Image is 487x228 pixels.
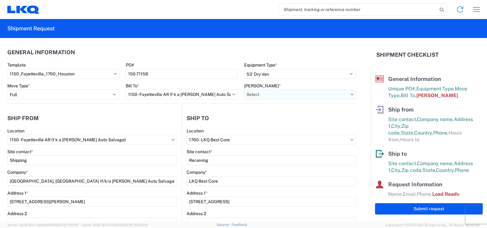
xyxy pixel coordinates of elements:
[7,62,26,68] label: Template
[7,49,75,55] h2: General Information
[187,211,206,216] label: Address 2
[7,135,177,145] input: Select
[436,167,455,173] span: Country,
[187,128,204,134] label: Location
[217,223,232,226] a: Support
[244,62,277,68] label: Equipment Type
[388,181,442,188] span: Request Information
[388,161,417,166] span: Site contact,
[244,89,356,99] input: Select
[7,190,28,196] label: Address 1
[7,25,55,32] h2: Shipment Request
[126,83,139,89] label: Bill To
[187,169,207,175] label: Company
[123,223,147,227] span: [DATE] 10:20:09
[126,62,134,68] label: PO#
[388,86,416,92] span: Unique PO#,
[391,167,401,173] span: City,
[391,123,401,129] span: City,
[416,86,455,92] span: Equipment Type,
[187,149,212,154] label: Site contact
[376,51,439,59] h2: Shipment Checklist
[7,128,24,134] label: Location
[279,4,437,15] input: Shipment, tracking or reference number
[7,169,28,175] label: Company
[388,106,414,113] span: Ship from
[400,137,419,142] span: Hours to
[388,150,407,157] span: Ship to
[388,191,403,197] span: Name,
[126,89,238,99] input: Select
[385,222,480,228] span: Copyright © [DATE]-[DATE] Agistix Inc., All Rights Reserved
[422,167,436,173] span: State,
[7,223,79,227] span: Server: 2025.18.0-d1e9a510831
[187,190,207,196] label: Address 1
[416,93,458,98] span: [PERSON_NAME]
[7,69,119,79] input: Select
[401,130,414,136] span: State,
[401,167,422,173] span: Zip code,
[7,115,39,121] h2: Ship from
[417,161,454,166] span: Company name,
[187,115,209,121] h2: Ship to
[7,211,27,216] label: Address 2
[232,223,247,226] a: Feedback
[7,83,30,89] label: Move Type
[244,83,281,89] label: [PERSON_NAME]
[388,76,441,82] span: General Information
[81,223,147,227] span: Client: 2025.18.0-27d3021
[388,116,417,122] span: Site contact,
[403,191,417,197] span: Email,
[417,191,432,197] span: Phone,
[433,130,448,136] span: Phone,
[375,203,483,215] button: Submit request
[414,130,433,136] span: Country,
[401,93,416,98] span: Bill To,
[417,116,454,122] span: Company name,
[56,223,79,227] span: [DATE] 11:12:30
[455,167,469,173] span: Phone
[187,135,356,145] input: Select
[7,149,33,154] label: Site contact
